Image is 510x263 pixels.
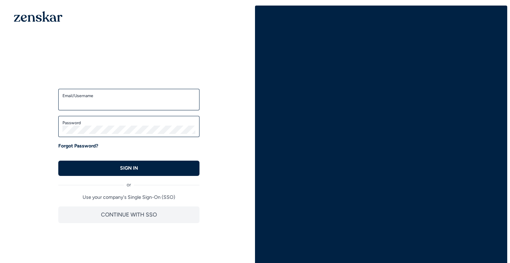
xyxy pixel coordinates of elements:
img: 1OGAJ2xQqyY4LXKgY66KYq0eOWRCkrZdAb3gUhuVAqdWPZE9SRJmCz+oDMSn4zDLXe31Ii730ItAGKgCKgCCgCikA4Av8PJUP... [14,11,62,22]
label: Password [62,120,195,126]
label: Email/Username [62,93,195,99]
p: SIGN IN [120,165,138,172]
div: or [58,176,199,188]
button: CONTINUE WITH SSO [58,206,199,223]
button: SIGN IN [58,161,199,176]
p: Use your company's Single Sign-On (SSO) [58,194,199,201]
a: Forgot Password? [58,143,98,150]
